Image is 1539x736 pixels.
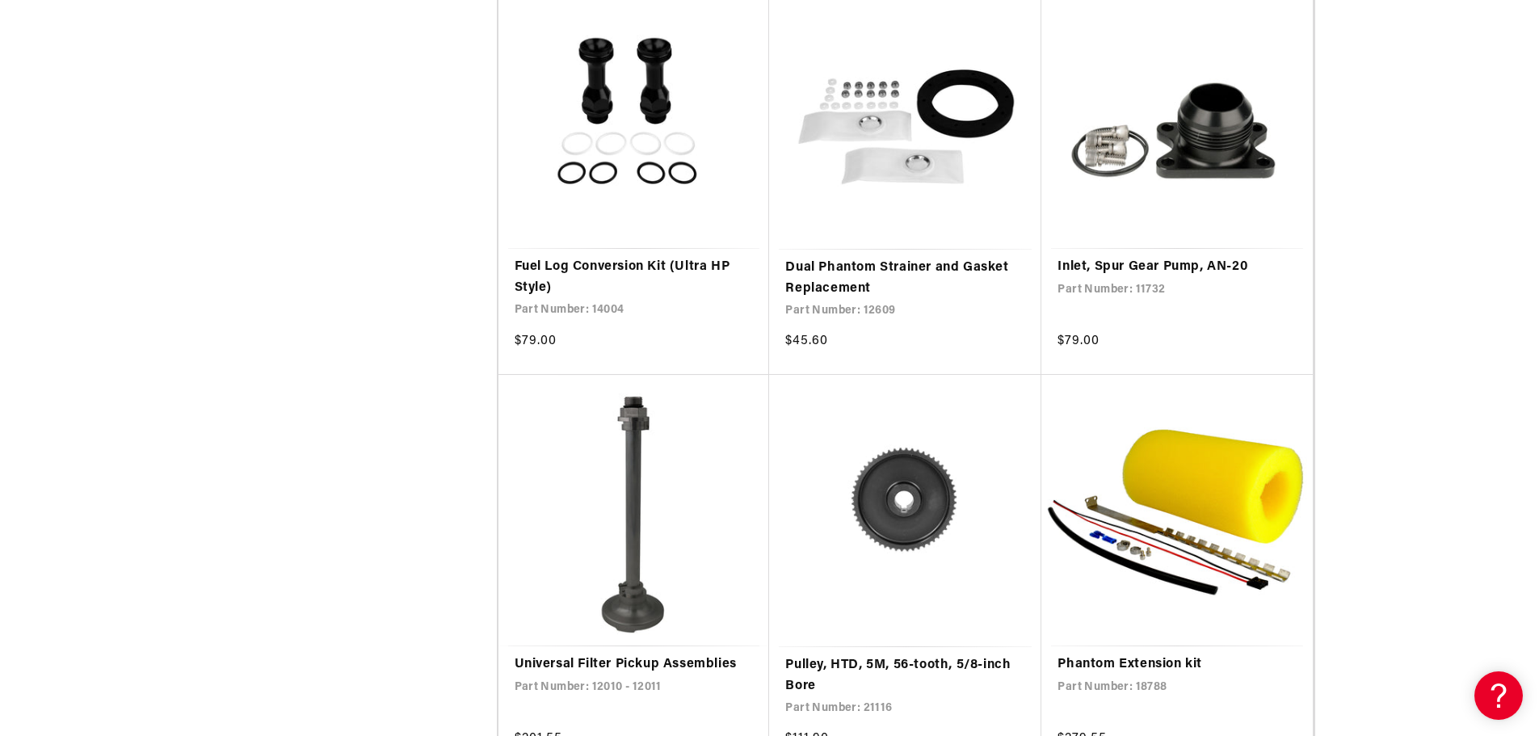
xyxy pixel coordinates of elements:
[515,654,754,675] a: Universal Filter Pickup Assemblies
[785,258,1025,299] a: Dual Phantom Strainer and Gasket Replacement
[515,257,754,298] a: Fuel Log Conversion Kit (Ultra HP Style)
[1058,257,1297,278] a: Inlet, Spur Gear Pump, AN-20
[1058,654,1297,675] a: Phantom Extension kit
[785,655,1025,696] a: Pulley, HTD, 5M, 56-tooth, 5/8-inch Bore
